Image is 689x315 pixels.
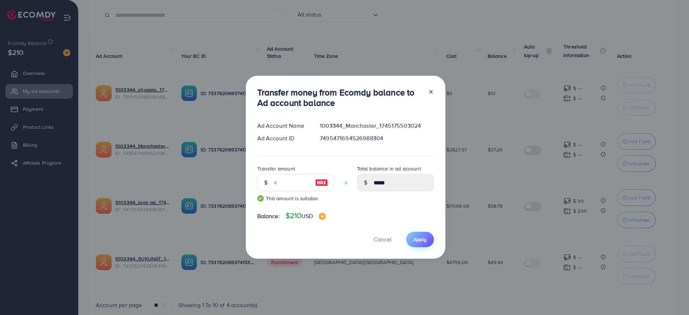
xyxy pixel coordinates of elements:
[413,236,427,243] span: Apply
[314,134,439,142] div: 7495471694526988304
[315,178,328,187] img: image
[252,134,314,142] div: Ad Account ID
[314,122,439,130] div: 1003344_Manchaster_1745175503024
[357,165,421,172] label: Total balance in ad account
[257,87,422,108] h3: Transfer money from Ecomdy balance to Ad account balance
[365,232,400,247] button: Cancel
[257,195,264,202] img: guide
[257,195,334,202] small: This amount is suitable
[319,213,326,220] img: image
[374,235,392,243] span: Cancel
[658,283,684,310] iframe: Chat
[301,212,313,220] span: USD
[286,211,326,220] h4: $210
[406,232,434,247] button: Apply
[252,122,314,130] div: Ad Account Name
[257,212,280,220] span: Balance:
[257,165,295,172] label: Transfer amount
